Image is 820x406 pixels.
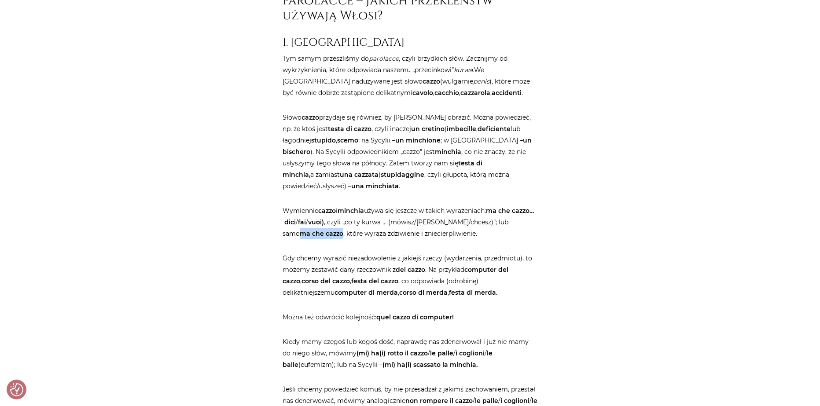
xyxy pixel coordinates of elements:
strong: vuoi) [308,218,324,226]
strong: accidenti [492,89,522,97]
strong: le palle [430,349,453,357]
strong: le palle [475,397,498,405]
strong: cazzo [423,77,440,85]
strong: cazzo [318,207,336,215]
strong: corso di merda [399,289,448,296]
strong: festa di merda. [449,289,497,296]
img: Revisit consent button [10,383,23,396]
strong: deficiente [478,125,511,133]
strong: festa del cazzo [351,277,398,285]
strong: corso del cazzo [302,277,350,285]
p: Słowo przydaje się również, by [PERSON_NAME] obrazić. Można powiedzieć, np. że ktoś jest , czyli ... [283,112,538,192]
strong: stupidaggine [381,171,424,179]
strong: stupido [311,136,336,144]
strong: (mi) ha(i) rotto il cazzo [357,349,428,357]
strong: minchia [435,148,461,156]
strong: un minchione [395,136,441,144]
strong: minchia [338,207,364,215]
p: Tym samym przeszliśmy do , czyli brzydkich słów. Zacznijmy od wykrzyknienia, które odpowiada nasz... [283,53,538,99]
strong: cazzo [302,113,319,121]
strong: testa di minchia, [283,159,482,179]
p: Wymiennie i używa się jeszcze w takich wyrażeniach: / / , czyli „co ty kurwa … (mówisz/[PERSON_NA... [283,205,538,239]
strong: testa di cazzo [328,125,371,133]
em: penis [473,77,489,85]
strong: cacchio [434,89,459,97]
p: Można też odwrócić kolejność: [283,311,538,323]
strong: fai [298,218,306,226]
h3: 1. [GEOGRAPHIC_DATA] [283,36,538,49]
strong: ma che cazzo [300,230,343,238]
strong: quel cazzo di computer! [376,313,454,321]
strong: un cretino [411,125,445,133]
em: kurwa. [454,66,474,74]
strong: imbecille [447,125,476,133]
strong: cavolo [412,89,433,97]
strong: le balle [283,349,493,369]
strong: i coglioni [500,397,530,405]
strong: un bischero [283,136,532,156]
strong: una minchiata [351,182,399,190]
strong: scemo [337,136,358,144]
p: Gdy chcemy wyrazić niezadowolenie z jakiejś rzeczy (wydarzenia, przedmiotu), to możemy zestawić d... [283,252,538,298]
strong: ma che cazzo… dici [283,207,534,226]
button: Preferencje co do zgód [10,383,23,396]
strong: (mi) ha(i) scassato la minchia. [382,361,478,369]
strong: i coglioni [456,349,485,357]
em: parolacce [369,55,399,62]
strong: computer di merda [335,289,398,296]
p: Kiedy mamy czegoś lub kogoś dość, naprawdę nas zdenerwował i już nie mamy do niego słów, mówimy /... [283,336,538,370]
strong: non rompere il cazzo [405,397,473,405]
strong: computer del cazzo [283,266,508,285]
strong: del cazzo [396,266,425,274]
strong: una cazzata [340,171,379,179]
strong: cazzarola [460,89,490,97]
